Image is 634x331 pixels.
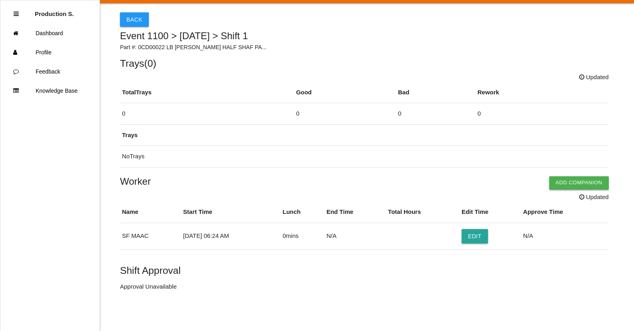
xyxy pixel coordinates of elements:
[579,193,609,202] span: Updated
[120,103,294,125] td: 0
[386,201,460,223] th: Total Hours
[120,125,609,146] th: Trays
[0,24,100,43] a: Dashboard
[120,282,609,291] p: Approval Unavailable
[281,201,325,223] th: Lunch
[120,223,181,249] td: SF MAAC
[549,176,609,189] button: Add Companion
[396,82,476,103] th: Bad
[521,201,609,223] th: Approve Time
[281,223,325,249] td: 0 mins
[120,43,609,52] p: Part #: 0CD00022 LB [PERSON_NAME] HALF SHAF PA...
[0,62,100,81] a: Feedback
[460,201,521,223] th: Edit Time
[521,223,609,249] td: N/A
[181,201,281,223] th: Start Time
[579,73,609,82] span: Updated
[476,82,609,103] th: Rework
[120,146,609,167] td: No Trays
[396,103,476,125] td: 0
[120,12,149,27] button: Back
[120,265,609,276] h5: Shift Approval
[181,223,281,249] td: [DATE] 06:24 AM
[120,82,294,103] th: Total Trays
[120,201,181,223] th: Name
[324,223,386,249] td: N/A
[35,4,74,17] p: Production Shifts
[0,43,100,62] a: Profile
[120,58,609,69] h5: Trays ( 0 )
[476,103,609,125] td: 0
[120,176,609,187] h4: Worker
[294,103,396,125] td: 0
[120,31,609,41] h5: Event 1100 > [DATE] > Shift 1
[324,201,386,223] th: End Time
[294,82,396,103] th: Good
[14,4,19,24] div: Close
[0,81,100,100] a: Knowledge Base
[462,229,488,243] button: Edit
